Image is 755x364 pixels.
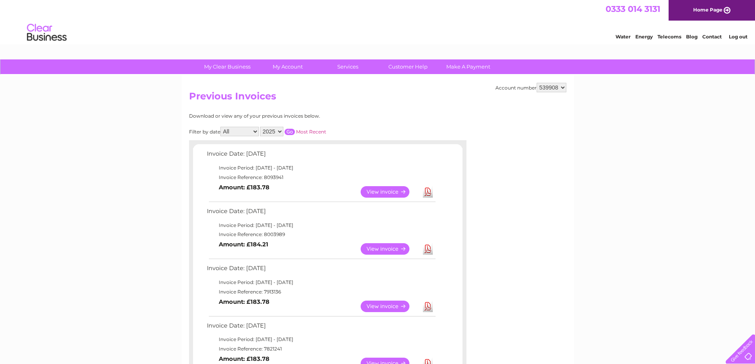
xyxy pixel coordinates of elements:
[219,298,270,305] b: Amount: £183.78
[219,355,270,362] b: Amount: £183.78
[189,113,397,119] div: Download or view any of your previous invoices below.
[205,206,437,221] td: Invoice Date: [DATE]
[27,21,67,45] img: logo.png
[219,241,268,248] b: Amount: £184.21
[361,301,419,312] a: View
[702,34,722,40] a: Contact
[658,34,681,40] a: Telecoms
[606,4,660,14] a: 0333 014 3131
[205,263,437,278] td: Invoice Date: [DATE]
[686,34,698,40] a: Blog
[729,34,747,40] a: Log out
[205,221,437,230] td: Invoice Period: [DATE] - [DATE]
[205,344,437,354] td: Invoice Reference: 7821241
[205,173,437,182] td: Invoice Reference: 8093941
[205,230,437,239] td: Invoice Reference: 8003989
[315,59,380,74] a: Services
[495,83,566,92] div: Account number
[615,34,631,40] a: Water
[205,287,437,297] td: Invoice Reference: 7913136
[423,301,433,312] a: Download
[296,129,326,135] a: Most Recent
[205,163,437,173] td: Invoice Period: [DATE] - [DATE]
[423,243,433,255] a: Download
[436,59,501,74] a: Make A Payment
[423,186,433,198] a: Download
[205,320,437,335] td: Invoice Date: [DATE]
[205,335,437,344] td: Invoice Period: [DATE] - [DATE]
[361,243,419,255] a: View
[205,149,437,163] td: Invoice Date: [DATE]
[375,59,441,74] a: Customer Help
[189,91,566,106] h2: Previous Invoices
[361,186,419,198] a: View
[191,4,565,38] div: Clear Business is a trading name of Verastar Limited (registered in [GEOGRAPHIC_DATA] No. 3667643...
[219,184,270,191] b: Amount: £183.78
[189,127,397,136] div: Filter by date
[205,278,437,287] td: Invoice Period: [DATE] - [DATE]
[195,59,260,74] a: My Clear Business
[635,34,653,40] a: Energy
[255,59,320,74] a: My Account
